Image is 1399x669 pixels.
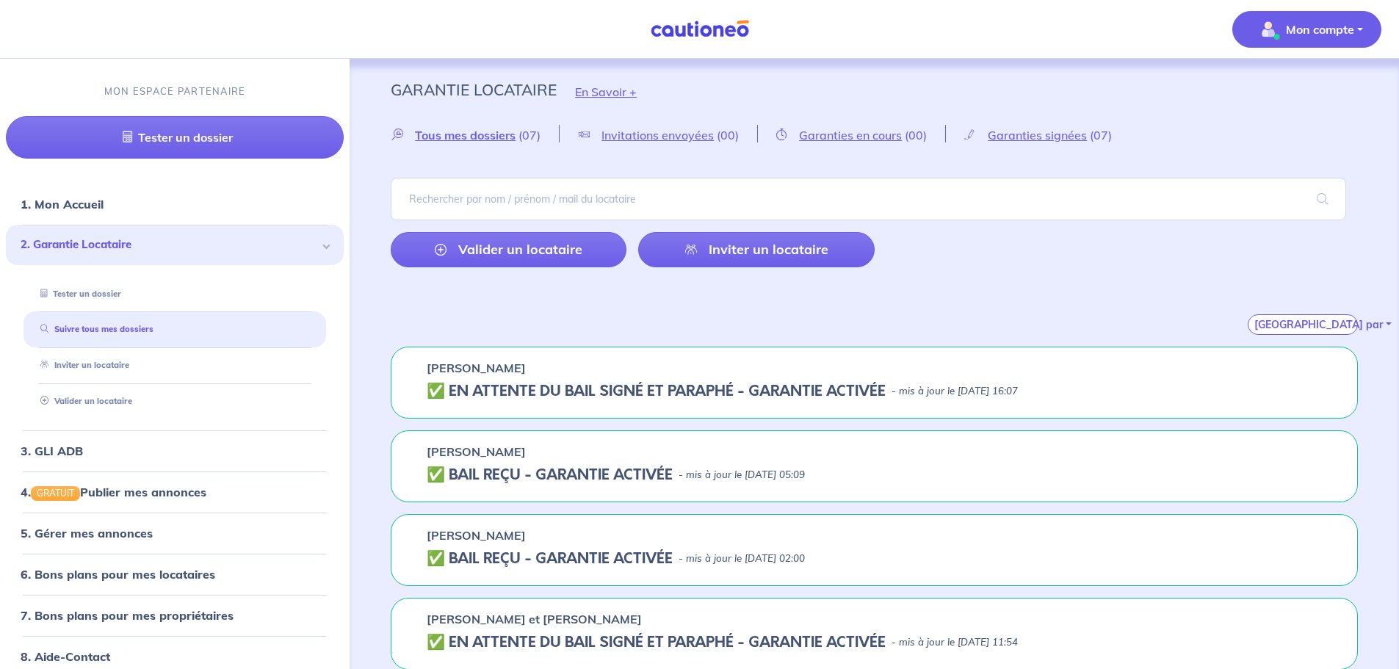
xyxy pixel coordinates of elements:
[427,527,526,544] p: [PERSON_NAME]
[21,567,215,582] a: 6. Bons plans pour mes locataires
[427,443,526,460] p: [PERSON_NAME]
[21,608,234,623] a: 7. Bons plans pour mes propriétaires
[21,444,83,458] a: 3. GLI ADB
[1232,11,1381,48] button: illu_account_valid_menu.svgMon compte
[427,550,1322,568] div: state: CONTRACT-VALIDATED, Context: NOT-LESSOR,IS-GL-CAUTION
[24,353,326,377] div: Inviter un locataire
[988,128,1087,142] span: Garanties signées
[601,128,714,142] span: Invitations envoyées
[427,550,673,568] h5: ✅ BAIL REÇU - GARANTIE ACTIVÉE
[35,289,121,299] a: Tester un dossier
[679,468,805,482] p: - mis à jour le [DATE] 05:09
[21,236,318,253] span: 2. Garantie Locataire
[6,560,344,589] div: 6. Bons plans pour mes locataires
[21,197,104,211] a: 1. Mon Accueil
[391,128,559,142] a: Tous mes dossiers(07)
[1299,178,1346,220] span: search
[35,396,132,406] a: Valider un locataire
[427,634,1322,651] div: state: CONTRACT-SIGNED, Context: NOT-LESSOR,IS-GL-CAUTION
[35,360,129,370] a: Inviter un locataire
[391,76,557,103] p: Garantie Locataire
[645,20,755,38] img: Cautioneo
[905,128,927,142] span: (00)
[35,325,153,335] a: Suivre tous mes dossiers
[427,610,642,628] p: [PERSON_NAME] et [PERSON_NAME]
[415,128,516,142] span: Tous mes dossiers
[21,485,206,499] a: 4.GRATUITPublier mes annonces
[679,552,805,566] p: - mis à jour le [DATE] 02:00
[24,282,326,306] div: Tester un dossier
[427,634,886,651] h5: ✅️️️ EN ATTENTE DU BAIL SIGNÉ ET PARAPHÉ - GARANTIE ACTIVÉE
[21,649,110,664] a: 8. Aide-Contact
[6,225,344,265] div: 2. Garantie Locataire
[427,466,673,484] h5: ✅ BAIL REÇU - GARANTIE ACTIVÉE
[24,389,326,413] div: Valider un locataire
[427,466,1322,484] div: state: CONTRACT-VALIDATED, Context: NOT-LESSOR,IS-GL-CAUTION
[638,232,874,267] a: Inviter un locataire
[6,518,344,548] div: 5. Gérer mes annonces
[892,384,1018,399] p: - mis à jour le [DATE] 16:07
[6,477,344,507] div: 4.GRATUITPublier mes annonces
[1090,128,1112,142] span: (07)
[6,601,344,630] div: 7. Bons plans pour mes propriétaires
[717,128,739,142] span: (00)
[560,128,757,142] a: Invitations envoyées(00)
[799,128,902,142] span: Garanties en cours
[518,128,541,142] span: (07)
[946,128,1130,142] a: Garanties signées(07)
[6,436,344,466] div: 3. GLI ADB
[557,70,655,113] button: En Savoir +
[21,526,153,540] a: 5. Gérer mes annonces
[391,178,1346,220] input: Rechercher par nom / prénom / mail du locataire
[892,635,1018,650] p: - mis à jour le [DATE] 11:54
[1248,314,1358,335] button: [GEOGRAPHIC_DATA] par
[427,383,886,400] h5: ✅️️️ EN ATTENTE DU BAIL SIGNÉ ET PARAPHÉ - GARANTIE ACTIVÉE
[1286,21,1354,38] p: Mon compte
[24,318,326,342] div: Suivre tous mes dossiers
[6,116,344,159] a: Tester un dossier
[758,128,945,142] a: Garanties en cours(00)
[1257,18,1280,41] img: illu_account_valid_menu.svg
[104,84,246,98] p: MON ESPACE PARTENAIRE
[427,383,1322,400] div: state: CONTRACT-SIGNED, Context: NOT-LESSOR,IS-GL-CAUTION
[6,189,344,219] div: 1. Mon Accueil
[391,232,626,267] a: Valider un locataire
[427,359,526,377] p: [PERSON_NAME]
